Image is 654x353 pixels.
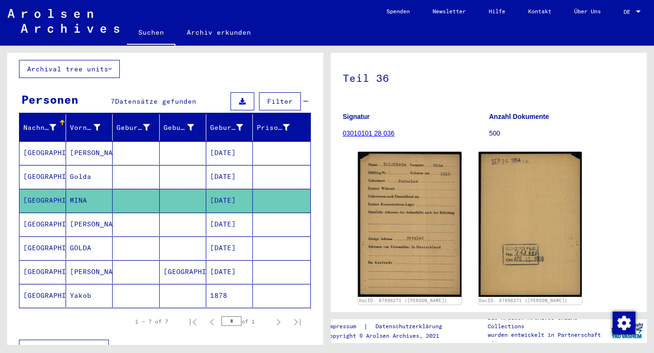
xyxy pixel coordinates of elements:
p: Die Arolsen Archives Online-Collections [488,314,607,331]
span: DE [624,9,634,15]
mat-cell: [GEOGRAPHIC_DATA] [19,260,66,284]
mat-cell: [GEOGRAPHIC_DATA] [19,236,66,260]
div: Prisoner # [257,120,301,135]
button: Previous page [202,312,221,331]
mat-cell: [GEOGRAPHIC_DATA] [19,213,66,236]
img: Zustimmung ändern [613,312,635,334]
span: Datensätze gefunden [115,97,196,106]
mat-cell: [PERSON_NAME] [66,260,113,284]
div: Geburt‏ [163,120,206,135]
div: Geburtsdatum [210,123,243,133]
mat-cell: [DATE] [206,141,253,165]
mat-cell: [GEOGRAPHIC_DATA] [160,260,206,284]
h1: Teil 36 [343,56,635,98]
div: Zustimmung ändern [612,311,635,334]
button: Filter [259,92,301,110]
div: Geburtsname [116,123,149,133]
mat-cell: Golda [66,165,113,188]
mat-cell: [DATE] [206,213,253,236]
span: Weniger anzeigen [27,344,96,353]
mat-header-cell: Geburt‏ [160,114,206,141]
b: Anzahl Dokumente [489,113,549,120]
mat-cell: 1878 [206,284,253,307]
div: Nachname [23,120,68,135]
mat-cell: [DATE] [206,189,253,212]
a: Datenschutzerklärung [368,322,453,332]
div: | [326,322,453,332]
b: Signatur [343,113,370,120]
mat-cell: MINA [66,189,113,212]
mat-header-cell: Geburtsdatum [206,114,253,141]
span: 7 [111,97,115,106]
mat-cell: [DATE] [206,236,253,260]
img: yv_logo.png [609,319,645,343]
div: Geburtsname [116,120,161,135]
mat-cell: [GEOGRAPHIC_DATA] [19,284,66,307]
mat-cell: [PERSON_NAME] [66,213,113,236]
a: DocID: 87896271 ([PERSON_NAME]) [479,298,567,303]
mat-cell: [DATE] [206,165,253,188]
mat-header-cell: Vorname [66,114,113,141]
img: 002.jpg [479,152,582,297]
a: 03010101 28 036 [343,129,394,137]
div: Vorname [70,123,100,133]
div: Geburtsdatum [210,120,255,135]
div: Nachname [23,123,56,133]
mat-cell: [GEOGRAPHIC_DATA] [19,165,66,188]
img: Arolsen_neg.svg [8,9,119,33]
button: Next page [269,312,288,331]
span: Filter [267,97,293,106]
button: First page [183,312,202,331]
div: Vorname [70,120,112,135]
a: Archiv erkunden [175,21,262,44]
mat-cell: [GEOGRAPHIC_DATA] [19,141,66,165]
mat-cell: [GEOGRAPHIC_DATA] [19,189,66,212]
button: Last page [288,312,307,331]
img: 001.jpg [358,152,462,297]
div: Personen [21,91,78,108]
mat-cell: Yakob [66,284,113,307]
div: 1 – 7 of 7 [135,317,168,326]
mat-cell: [DATE] [206,260,253,284]
p: 500 [489,128,635,138]
mat-cell: [PERSON_NAME] [66,141,113,165]
mat-cell: GOLDA [66,236,113,260]
div: Geburt‏ [163,123,194,133]
mat-header-cell: Geburtsname [113,114,159,141]
p: wurden entwickelt in Partnerschaft mit [488,331,607,348]
p: Copyright © Arolsen Archives, 2021 [326,332,453,340]
button: Archival tree units [19,60,120,78]
a: DocID: 87896271 ([PERSON_NAME]) [359,298,447,303]
a: Suchen [127,21,175,46]
mat-header-cell: Nachname [19,114,66,141]
div: Prisoner # [257,123,289,133]
div: of 1 [221,317,269,326]
a: Impressum [326,322,364,332]
mat-header-cell: Prisoner # [253,114,310,141]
